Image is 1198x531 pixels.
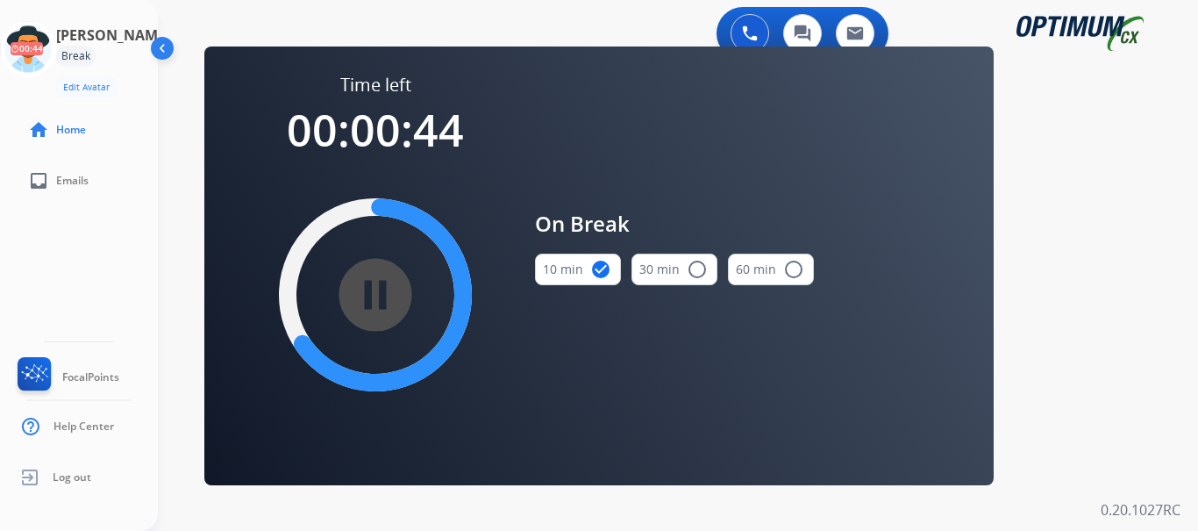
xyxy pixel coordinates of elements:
span: Emails [56,174,89,188]
button: Edit Avatar [56,77,117,97]
span: Home [56,123,86,137]
span: Time left [340,73,411,97]
p: 0.20.1027RC [1101,499,1180,520]
button: 10 min [535,254,621,285]
mat-icon: inbox [28,170,49,191]
mat-icon: radio_button_unchecked [783,259,804,280]
h3: [PERSON_NAME] [56,25,170,46]
mat-icon: pause_circle_filled [365,284,386,305]
mat-icon: home [28,119,49,140]
div: Break [56,46,96,67]
button: 60 min [728,254,814,285]
span: Help Center [53,420,114,434]
span: On Break [535,208,814,240]
span: FocalPoints [62,370,119,384]
span: 00:00:44 [287,100,464,160]
mat-icon: radio_button_unchecked [687,259,708,280]
button: 30 min [631,254,717,285]
span: Log out [53,470,91,484]
a: FocalPoints [14,357,119,398]
mat-icon: check_circle [590,259,611,280]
